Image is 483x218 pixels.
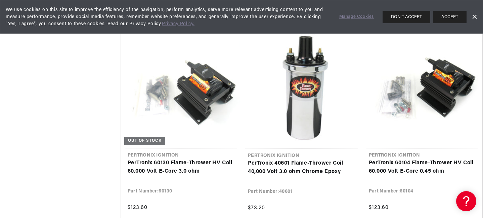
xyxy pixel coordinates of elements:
a: Manage Cookies [339,13,374,20]
a: Dismiss Banner [469,12,479,22]
span: We use cookies on this site to improve the efficiency of the navigation, perform analytics, serve... [6,6,330,28]
button: DON'T ACCEPT [383,11,430,23]
a: PerTronix 40601 Flame-Thrower Coil 40,000 Volt 3.0 ohm Chrome Epoxy [248,159,355,176]
a: PerTronix 60130 Flame-Thrower HV Coil 60,000 Volt E-Core 3.0 ohm [128,159,235,176]
a: Privacy Policy. [162,21,194,27]
a: PerTronix 60104 Flame-Thrower HV Coil 60,000 Volt E-Core 0.45 ohm [369,159,476,176]
button: ACCEPT [433,11,467,23]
